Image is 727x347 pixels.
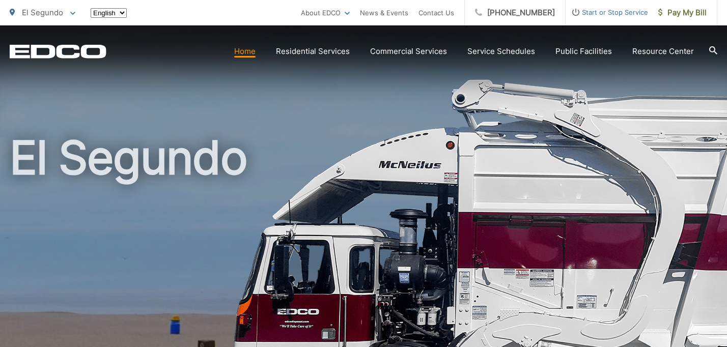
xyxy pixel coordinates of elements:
[467,45,535,57] a: Service Schedules
[276,45,350,57] a: Residential Services
[418,7,454,19] a: Contact Us
[360,7,408,19] a: News & Events
[22,8,63,17] span: El Segundo
[632,45,694,57] a: Resource Center
[91,8,127,18] select: Select a language
[234,45,256,57] a: Home
[658,7,707,19] span: Pay My Bill
[555,45,612,57] a: Public Facilities
[370,45,447,57] a: Commercial Services
[301,7,350,19] a: About EDCO
[10,44,106,59] a: EDCD logo. Return to the homepage.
